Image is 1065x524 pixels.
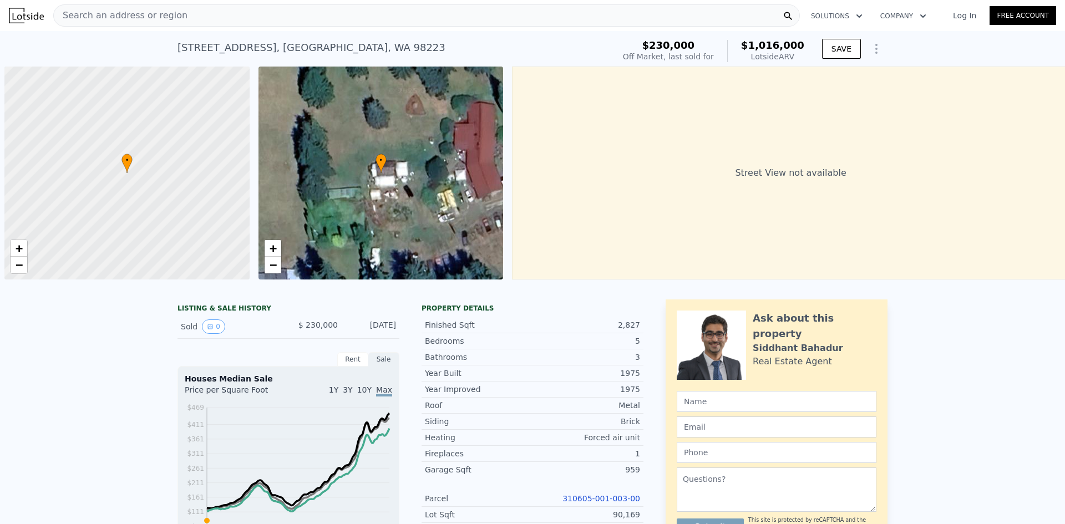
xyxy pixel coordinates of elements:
div: 90,169 [532,509,640,520]
span: − [16,258,23,272]
div: • [376,154,387,173]
tspan: $261 [187,465,204,472]
div: Lot Sqft [425,509,532,520]
span: $1,016,000 [741,39,804,51]
div: Bedrooms [425,335,532,347]
tspan: $211 [187,479,204,487]
tspan: $411 [187,421,204,429]
span: • [121,155,133,165]
div: Siddhant Bahadur [753,342,843,355]
input: Name [677,391,876,412]
div: Heating [425,432,532,443]
button: Company [871,6,935,26]
div: Brick [532,416,640,427]
div: Finished Sqft [425,319,532,330]
div: Siding [425,416,532,427]
span: 3Y [343,385,352,394]
tspan: $469 [187,404,204,411]
div: Metal [532,400,640,411]
a: Free Account [990,6,1056,25]
span: Search an address or region [54,9,187,22]
div: Property details [422,304,643,313]
tspan: $361 [187,435,204,443]
div: Roof [425,400,532,411]
button: View historical data [202,319,225,334]
span: Max [376,385,392,396]
span: $230,000 [642,39,695,51]
div: Forced air unit [532,432,640,443]
div: 3 [532,352,640,363]
div: 959 [532,464,640,475]
button: Solutions [802,6,871,26]
div: Sale [368,352,399,367]
a: Zoom in [265,240,281,257]
div: 2,827 [532,319,640,330]
div: 1975 [532,384,640,395]
a: Zoom in [11,240,27,257]
button: Show Options [865,38,887,60]
div: LISTING & SALE HISTORY [177,304,399,315]
button: SAVE [822,39,861,59]
tspan: $111 [187,508,204,516]
span: 10Y [357,385,372,394]
div: Ask about this property [753,311,876,342]
div: 5 [532,335,640,347]
input: Phone [677,442,876,463]
span: 1Y [329,385,338,394]
div: Garage Sqft [425,464,532,475]
span: + [269,241,276,255]
span: $ 230,000 [298,320,338,329]
div: Sold [181,319,280,334]
img: Lotside [9,8,44,23]
span: − [269,258,276,272]
a: Log In [940,10,990,21]
div: Year Built [425,368,532,379]
div: • [121,154,133,173]
div: 1975 [532,368,640,379]
div: Parcel [425,493,532,504]
div: Year Improved [425,384,532,395]
div: 1 [532,448,640,459]
a: 310605-001-003-00 [562,494,640,503]
tspan: $311 [187,450,204,457]
div: Price per Square Foot [185,384,288,402]
div: Houses Median Sale [185,373,392,384]
div: [DATE] [347,319,396,334]
div: Lotside ARV [741,51,804,62]
a: Zoom out [11,257,27,273]
div: Real Estate Agent [753,355,832,368]
a: Zoom out [265,257,281,273]
div: Bathrooms [425,352,532,363]
div: Off Market, last sold for [623,51,714,62]
tspan: $161 [187,494,204,501]
input: Email [677,416,876,437]
span: + [16,241,23,255]
span: • [376,155,387,165]
div: Fireplaces [425,448,532,459]
div: Rent [337,352,368,367]
div: [STREET_ADDRESS] , [GEOGRAPHIC_DATA] , WA 98223 [177,40,445,55]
